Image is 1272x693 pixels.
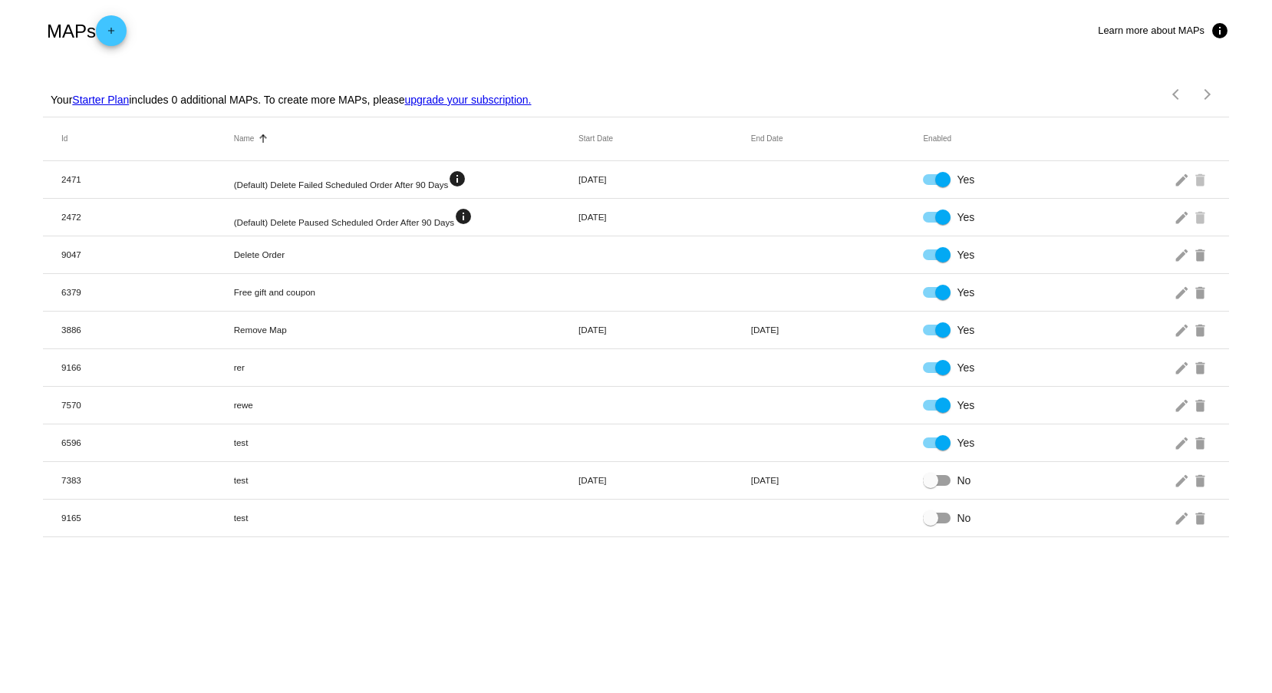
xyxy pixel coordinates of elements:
[1174,205,1192,229] mat-icon: edit
[578,475,751,485] mat-cell: [DATE]
[234,325,578,335] mat-cell: Remove Map
[1098,25,1204,36] span: Learn more about MAPs
[61,475,234,485] mat-cell: 7383
[61,249,234,259] mat-cell: 9047
[1192,167,1211,191] mat-icon: delete
[923,134,951,144] button: Change sorting for Enabled
[234,207,578,227] mat-cell: (Default) Delete Paused Scheduled Order After 90 Days
[1192,468,1211,492] mat-icon: delete
[61,174,234,184] mat-cell: 2471
[454,207,473,226] mat-icon: info
[234,134,255,144] button: Change sorting for Name
[1174,506,1192,530] mat-icon: edit
[751,325,924,335] mat-cell: [DATE]
[957,172,974,187] span: Yes
[61,134,68,144] button: Change sorting for Id
[448,170,466,188] mat-icon: info
[578,174,751,184] mat-cell: [DATE]
[234,513,578,523] mat-cell: test
[578,134,613,144] button: Change sorting for StartDateUtc
[1174,355,1192,379] mat-icon: edit
[1192,205,1211,229] mat-icon: delete
[957,510,970,526] span: No
[1192,318,1211,342] mat-icon: delete
[234,400,578,410] mat-cell: rewe
[61,513,234,523] mat-cell: 9165
[1174,243,1192,266] mat-icon: edit
[51,94,532,106] p: Your includes 0 additional MAPs. To create more MAPs, please
[61,287,234,297] mat-cell: 6379
[1192,393,1211,417] mat-icon: delete
[234,170,578,190] mat-cell: (Default) Delete Failed Scheduled Order After 90 Days
[61,400,234,410] mat-cell: 7570
[1211,21,1229,40] mat-icon: info
[47,15,127,46] h2: MAPs
[61,437,234,447] mat-cell: 6596
[1174,431,1192,454] mat-icon: edit
[61,362,234,372] mat-cell: 9166
[234,437,578,447] mat-cell: test
[1174,393,1192,417] mat-icon: edit
[957,473,970,488] span: No
[1192,243,1211,266] mat-icon: delete
[1174,318,1192,342] mat-icon: edit
[751,134,783,144] button: Change sorting for EndDateUtc
[1174,167,1192,191] mat-icon: edit
[234,475,578,485] mat-cell: test
[72,94,129,106] a: Starter Plan
[1162,79,1192,110] button: Previous page
[61,325,234,335] mat-cell: 3886
[1174,468,1192,492] mat-icon: edit
[751,475,924,485] mat-cell: [DATE]
[234,287,578,297] mat-cell: Free gift and coupon
[234,362,578,372] mat-cell: rer
[957,398,974,413] span: Yes
[234,249,578,259] mat-cell: Delete Order
[578,212,751,222] mat-cell: [DATE]
[1192,506,1211,530] mat-icon: delete
[957,247,974,262] span: Yes
[405,94,532,106] a: upgrade your subscription.
[1192,280,1211,304] mat-icon: delete
[61,212,234,222] mat-cell: 2472
[102,25,120,44] mat-icon: add
[1174,280,1192,304] mat-icon: edit
[957,360,974,375] span: Yes
[1192,431,1211,454] mat-icon: delete
[1192,79,1223,110] button: Next page
[957,322,974,338] span: Yes
[957,285,974,300] span: Yes
[1192,355,1211,379] mat-icon: delete
[957,435,974,450] span: Yes
[957,210,974,225] span: Yes
[578,325,751,335] mat-cell: [DATE]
